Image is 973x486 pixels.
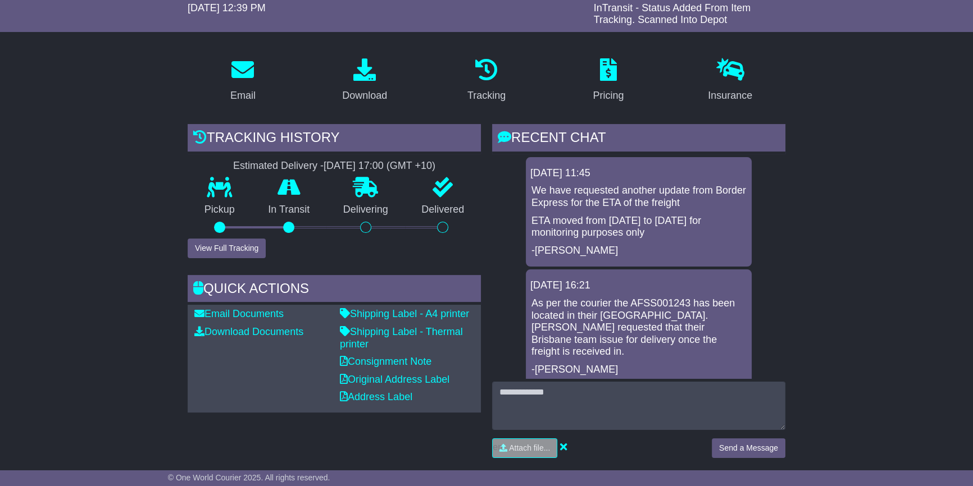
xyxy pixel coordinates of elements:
p: ETA moved from [DATE] to [DATE] for monitoring purposes only [531,215,746,239]
p: Delivered [405,204,481,216]
a: Pricing [585,54,631,107]
p: -[PERSON_NAME] [531,364,746,376]
a: Tracking [460,54,513,107]
div: Insurance [708,88,752,103]
div: Quick Actions [188,275,481,305]
div: [DATE] 17:00 (GMT +10) [324,160,435,172]
a: Email [223,54,263,107]
a: Download Documents [194,326,303,337]
div: RECENT CHAT [492,124,785,154]
div: Estimated Delivery - [188,160,481,172]
div: [DATE] 16:21 [530,279,747,292]
p: Pickup [188,204,252,216]
div: Download [342,88,387,103]
a: Email Documents [194,308,284,319]
a: Consignment Note [340,356,431,367]
p: -[PERSON_NAME] [531,245,746,257]
div: Tracking [467,88,506,103]
span: [DATE] 12:39 PM [188,2,266,13]
span: InTransit - Status Added From Item Tracking. Scanned Into Depot [594,2,751,26]
button: View Full Tracking [188,239,266,258]
a: Shipping Label - A4 printer [340,308,469,319]
p: As per the courier the AFSS001243 has been located in their [GEOGRAPHIC_DATA]. [PERSON_NAME] requ... [531,297,746,358]
span: © One World Courier 2025. All rights reserved. [168,473,330,482]
div: Tracking history [188,124,481,154]
div: [DATE] 11:45 [530,167,747,180]
p: In Transit [252,204,327,216]
p: We have requested another update from Border Express for the ETA of the freight [531,185,746,209]
button: Send a Message [712,438,785,458]
a: Insurance [701,54,760,107]
div: Email [230,88,256,103]
a: Shipping Label - Thermal printer [340,326,463,350]
p: Delivering [326,204,405,216]
a: Original Address Label [340,374,449,385]
a: Download [335,54,394,107]
div: Pricing [593,88,624,103]
a: Address Label [340,391,412,402]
